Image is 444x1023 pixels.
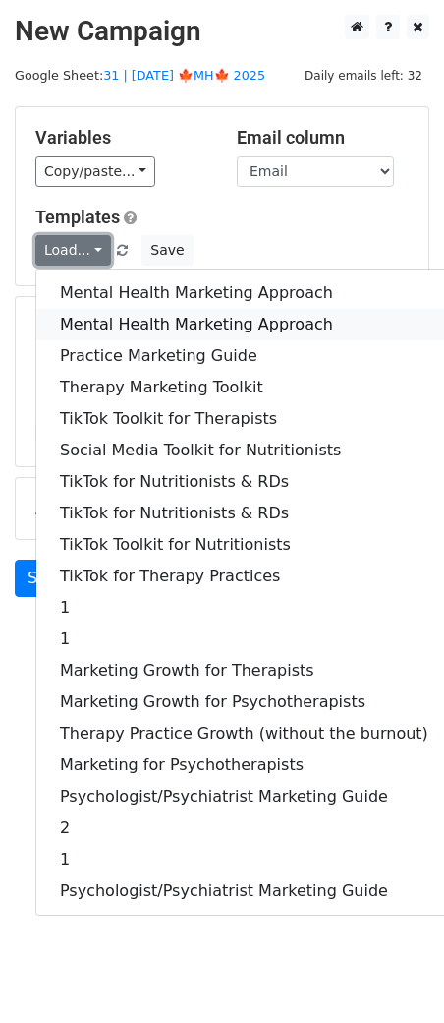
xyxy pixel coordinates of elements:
[141,235,193,266] button: Save
[15,560,80,597] a: Send
[35,235,111,266] a: Load...
[35,207,120,227] a: Templates
[237,127,409,149] h5: Email column
[35,127,207,149] h5: Variables
[35,156,155,187] a: Copy/paste...
[103,68,265,83] a: 31 | [DATE] 🍁MH🍁 2025
[346,929,444,1023] iframe: Chat Widget
[298,65,429,87] span: Daily emails left: 32
[15,15,429,48] h2: New Campaign
[15,68,265,83] small: Google Sheet:
[298,68,429,83] a: Daily emails left: 32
